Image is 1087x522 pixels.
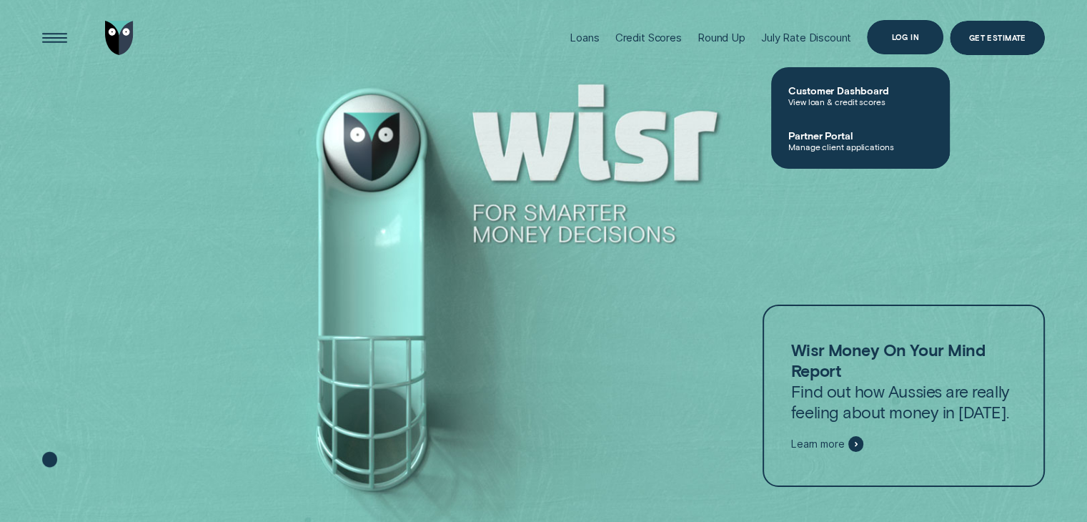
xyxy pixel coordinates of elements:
[763,305,1046,486] a: Wisr Money On Your Mind ReportFind out how Aussies are really feeling about money in [DATE].Learn...
[788,129,933,142] span: Partner Portal
[891,34,919,40] div: Log in
[761,31,851,44] div: July Rate Discount
[791,340,1017,423] p: Find out how Aussies are really feeling about money in [DATE].
[615,31,682,44] div: Credit Scores
[570,31,599,44] div: Loans
[771,118,950,163] a: Partner PortalManage client applications
[867,20,943,54] button: Log in
[791,340,985,380] strong: Wisr Money On Your Mind Report
[698,31,745,44] div: Round Up
[950,21,1045,55] a: Get Estimate
[105,21,134,55] img: Wisr
[791,438,845,450] span: Learn more
[37,21,71,55] button: Open Menu
[788,97,933,107] span: View loan & credit scores
[771,73,950,118] a: Customer DashboardView loan & credit scores
[788,84,933,97] span: Customer Dashboard
[788,142,933,152] span: Manage client applications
